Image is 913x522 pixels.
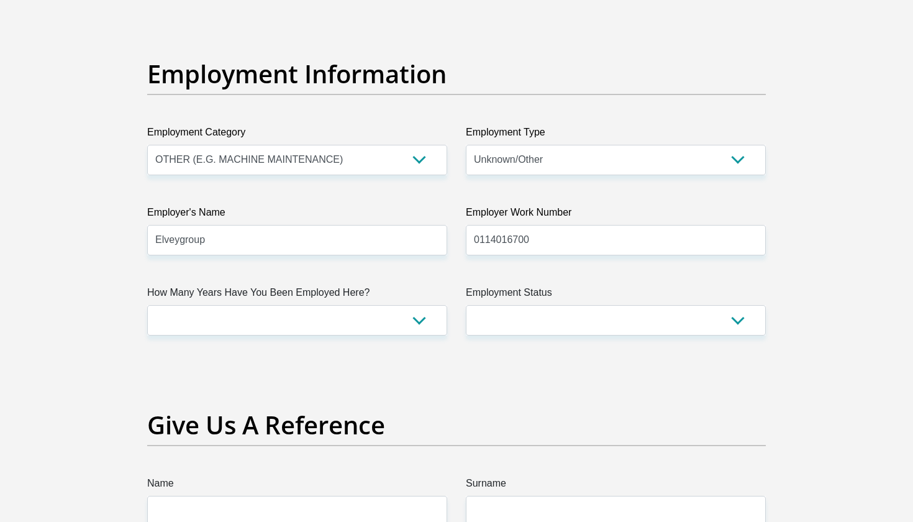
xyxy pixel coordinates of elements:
label: Employer Work Number [466,205,766,225]
label: Employment Category [147,125,447,145]
h2: Employment Information [147,59,766,89]
label: Employer's Name [147,205,447,225]
label: Employment Type [466,125,766,145]
label: Name [147,476,447,496]
h2: Give Us A Reference [147,410,766,440]
input: Employer Work Number [466,225,766,255]
label: Employment Status [466,285,766,305]
label: Surname [466,476,766,496]
label: How Many Years Have You Been Employed Here? [147,285,447,305]
input: Employer's Name [147,225,447,255]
